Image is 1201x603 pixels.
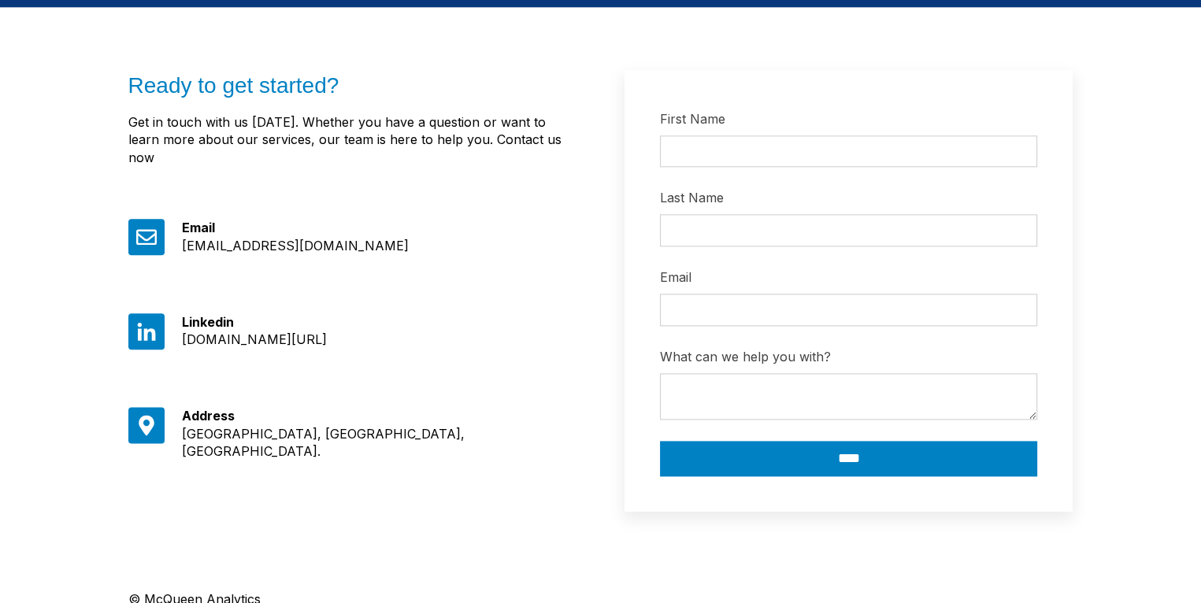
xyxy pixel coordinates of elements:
span: Ready to get started? [128,73,339,98]
span: First Name [660,111,725,127]
div: [EMAIL_ADDRESS][DOMAIN_NAME] [182,237,576,254]
div: [DOMAIN_NAME][URL] [182,331,576,348]
span: [GEOGRAPHIC_DATA], [GEOGRAPHIC_DATA], [GEOGRAPHIC_DATA]. [182,426,465,459]
strong: Linkedin [182,314,234,330]
strong: Email [182,220,215,235]
span: What can we help you with? [660,349,831,364]
span: Email [660,269,691,285]
strong: Address [182,408,235,424]
span: Last Name [660,190,724,205]
span: Get in touch with us [DATE]. Whether you have a question or want to learn more about our services... [128,114,562,165]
